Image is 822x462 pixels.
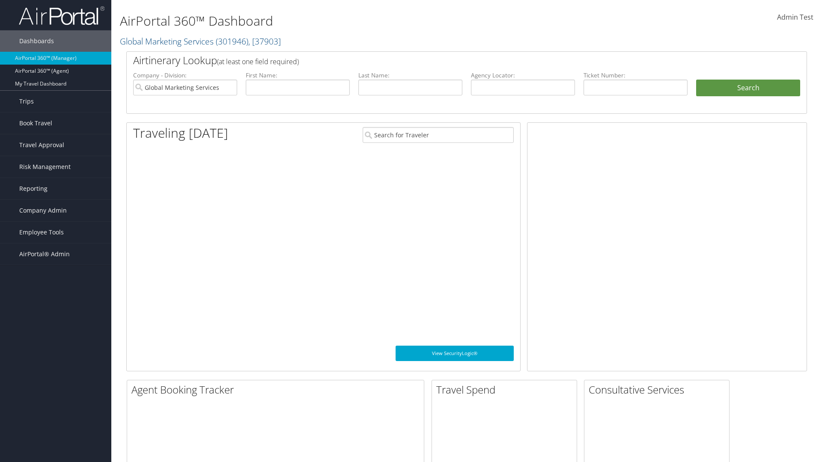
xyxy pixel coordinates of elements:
[436,382,577,397] h2: Travel Spend
[471,71,575,80] label: Agency Locator:
[19,134,64,156] span: Travel Approval
[19,200,67,221] span: Company Admin
[589,382,729,397] h2: Consultative Services
[19,6,104,26] img: airportal-logo.png
[363,127,514,143] input: Search for Traveler
[217,57,299,66] span: (at least one field required)
[584,71,688,80] label: Ticket Number:
[246,71,350,80] label: First Name:
[120,12,582,30] h1: AirPortal 360™ Dashboard
[358,71,462,80] label: Last Name:
[696,80,800,97] button: Search
[19,178,48,199] span: Reporting
[120,36,281,47] a: Global Marketing Services
[777,4,813,31] a: Admin Test
[133,124,228,142] h1: Traveling [DATE]
[19,156,71,178] span: Risk Management
[19,243,70,265] span: AirPortal® Admin
[19,30,54,52] span: Dashboards
[19,91,34,112] span: Trips
[133,53,744,68] h2: Airtinerary Lookup
[19,222,64,243] span: Employee Tools
[133,71,237,80] label: Company - Division:
[131,382,424,397] h2: Agent Booking Tracker
[396,346,514,361] a: View SecurityLogic®
[216,36,248,47] span: ( 301946 )
[248,36,281,47] span: , [ 37903 ]
[19,113,52,134] span: Book Travel
[777,12,813,22] span: Admin Test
